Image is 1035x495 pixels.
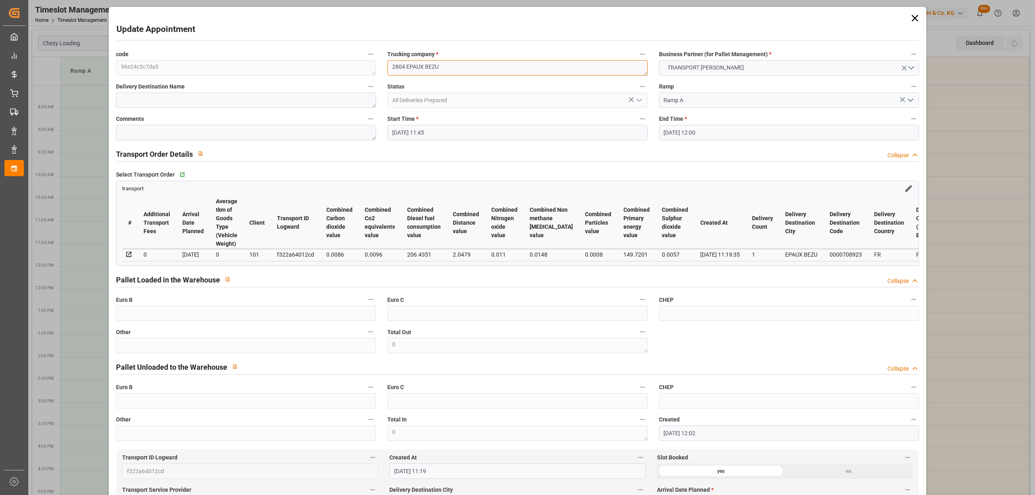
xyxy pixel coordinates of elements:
span: Total Out [387,328,411,337]
span: TRANSPORT [PERSON_NAME] [663,63,748,72]
a: transport [122,185,144,191]
span: Transport Service Provider [122,486,191,494]
span: Created [659,415,680,424]
span: Other [116,328,131,337]
div: 0.0008 [585,250,611,259]
button: Delivery Destination Name [365,81,376,92]
div: 0000708923 [830,250,862,259]
th: Delivery Destination City [779,197,824,249]
h2: Update Appointment [116,23,195,36]
button: Euro B [365,382,376,392]
button: Other [365,326,376,337]
input: DD-MM-YYYY HH:MM [387,125,647,140]
div: 0.0086 [326,250,353,259]
div: 206.4351 [407,250,441,259]
div: yes [657,463,785,479]
span: Select Transport Order [116,171,175,179]
span: Euro B [116,296,133,304]
span: Delivery Destination City [389,486,453,494]
h2: Pallet Unloaded to the Warehouse [116,362,227,373]
button: CHEP [908,294,919,305]
input: DD-MM-YYYY HH:MM [659,425,919,441]
span: Created At [389,453,417,462]
button: Comments [365,114,376,124]
span: Arrival Date Planned [657,486,714,494]
span: Business Partner (for Pallet Management) [659,50,771,59]
button: open menu [632,94,644,107]
textarea: 0 [387,425,647,441]
button: Ramp [908,81,919,92]
span: Start Time [387,115,418,123]
span: Delivery Destination Name [116,82,185,91]
th: Combined Distance value [447,197,485,249]
button: Euro C [637,294,648,305]
div: 0 [144,250,170,259]
span: Comments [116,115,144,123]
div: Collapse [887,364,909,373]
button: Start Time * [637,114,648,124]
th: Destination Country (input for Ecotransit) [910,197,952,249]
button: Slot Booked [902,452,913,463]
span: Slot Booked [657,453,688,462]
span: code [116,50,129,59]
span: Euro B [116,383,133,392]
button: open menu [659,60,919,76]
button: Transport ID Logward [368,452,378,463]
div: 0.0096 [365,250,395,259]
span: Status [387,82,404,91]
th: Transport ID Logward [271,197,320,249]
button: Euro B [365,294,376,305]
th: Combined Carbon dioxide value [320,197,359,249]
div: 0.0057 [662,250,688,259]
div: [DATE] 11:19:35 [700,250,740,259]
button: Total Out [637,326,648,337]
textarea: 96e24c3c7da5 [116,60,376,76]
div: 0.0148 [530,250,573,259]
h2: Transport Order Details [116,149,193,160]
button: Created [908,414,919,425]
div: EPAUX BEZU [785,250,817,259]
span: End Time [659,115,687,123]
th: Additional Transport Fees [137,197,176,249]
textarea: 2804 EPAUX BEZU [387,60,647,76]
div: f322a64012cd [277,250,314,259]
th: Combined Diesel fuel consumption value [401,197,447,249]
th: Arrival Date Planned [176,197,210,249]
th: Client [243,197,271,249]
th: # [122,197,137,249]
span: Ramp [659,82,674,91]
div: FR [874,250,904,259]
span: Euro C [387,383,404,392]
th: Combined Particles value [579,197,617,249]
div: Collapse [887,277,909,285]
div: 2.0479 [453,250,479,259]
span: Trucking company [387,50,438,59]
div: no [785,463,913,479]
button: Status [637,81,648,92]
button: Transport Service Provider [368,484,378,495]
th: Delivery Destination Country [868,197,910,249]
th: Delivery Destination Code [824,197,868,249]
span: CHEP [659,383,674,392]
th: Combined Sulphur dioxide value [656,197,694,249]
span: transport [122,185,144,192]
div: Collapse [887,151,909,160]
div: FR [916,250,946,259]
textarea: 0 [387,338,647,353]
th: Combined Nitrogen oxide value [485,197,524,249]
button: Total In [637,414,648,425]
button: View description [220,272,235,287]
button: Euro C [637,382,648,392]
div: 101 [249,250,265,259]
span: Total In [387,415,407,424]
div: 0 [216,250,237,259]
h2: Pallet Loaded in the Warehouse [116,274,220,285]
div: 149.7201 [623,250,650,259]
button: Delivery Destination City [635,484,646,495]
th: Combined Primary energy value [617,197,656,249]
th: Delivery Count [746,197,779,249]
div: 1 [752,250,773,259]
span: Other [116,415,131,424]
button: Business Partner (for Pallet Management) * [908,49,919,59]
button: open menu [904,94,916,107]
